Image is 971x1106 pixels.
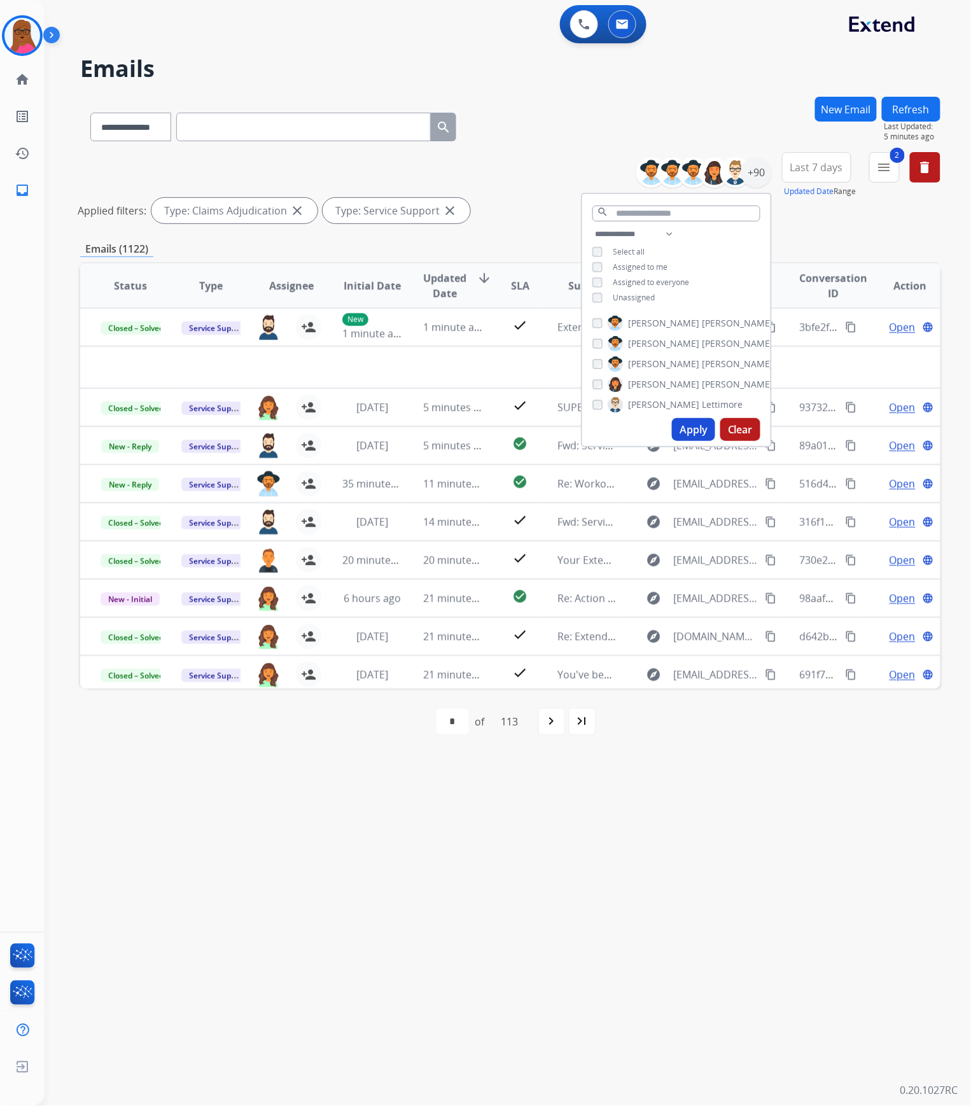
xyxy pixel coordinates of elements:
[101,554,171,568] span: Closed – Solved
[557,629,910,643] span: Re: Extend Claim [PERSON_NAME] eefbc1ef-65c8-41a4-b29d-64359f98594e
[256,314,281,340] img: agent-avatar
[846,478,857,489] mat-icon: content_copy
[181,402,254,415] span: Service Support
[423,591,497,605] span: 21 minutes ago
[877,160,892,175] mat-icon: menu
[785,186,834,197] button: Updated Date
[702,398,743,411] span: Lettimore
[674,514,758,529] span: [EMAIL_ADDRESS][DOMAIN_NAME]
[423,668,497,682] span: 21 minutes ago
[702,337,773,350] span: [PERSON_NAME]
[884,132,940,142] span: 5 minutes ago
[890,400,916,415] span: Open
[477,270,492,286] mat-icon: arrow_downward
[512,474,527,489] mat-icon: check_circle
[181,321,254,335] span: Service Support
[15,146,30,161] mat-icon: history
[846,402,857,413] mat-icon: content_copy
[890,319,916,335] span: Open
[301,629,316,644] mat-icon: person_add
[101,669,171,682] span: Closed – Solved
[423,515,497,529] span: 14 minutes ago
[323,198,470,223] div: Type: Service Support
[785,186,856,197] span: Range
[674,591,758,606] span: [EMAIL_ADDRESS][DOMAIN_NAME]
[80,241,153,257] p: Emails (1122)
[613,262,667,272] span: Assigned to me
[356,438,388,452] span: [DATE]
[890,667,916,682] span: Open
[702,378,773,391] span: [PERSON_NAME]
[900,1083,958,1098] p: 0.20.1027RC
[342,553,416,567] span: 20 minutes ago
[646,667,661,682] mat-icon: explore
[256,624,281,649] img: agent-avatar
[15,183,30,198] mat-icon: inbox
[512,436,527,451] mat-icon: check_circle
[674,629,758,644] span: [DOMAIN_NAME][EMAIL_ADDRESS][DOMAIN_NAME]
[923,554,934,566] mat-icon: language
[846,669,857,680] mat-icon: content_copy
[628,398,699,411] span: [PERSON_NAME]
[423,629,497,643] span: 21 minutes ago
[782,152,851,183] button: Last 7 days
[646,629,661,644] mat-icon: explore
[199,278,223,293] span: Type
[342,313,368,326] p: New
[181,440,254,453] span: Service Support
[765,516,776,528] mat-icon: content_copy
[765,478,776,489] mat-icon: content_copy
[114,278,147,293] span: Status
[356,629,388,643] span: [DATE]
[301,552,316,568] mat-icon: person_add
[613,246,645,257] span: Select all
[569,278,606,293] span: Subject
[512,589,527,604] mat-icon: check_circle
[557,515,967,529] span: Fwd: Service Order 64f41643-c50b-4f4c-a1c1-3ff45008fd75 with Velofix was Completed
[890,438,916,453] span: Open
[301,667,316,682] mat-icon: person_add
[101,478,159,491] span: New - Reply
[646,514,661,529] mat-icon: explore
[890,552,916,568] span: Open
[923,440,934,451] mat-icon: language
[301,319,316,335] mat-icon: person_add
[181,554,254,568] span: Service Support
[344,591,401,605] span: 6 hours ago
[101,321,171,335] span: Closed – Solved
[423,400,491,414] span: 5 minutes ago
[923,402,934,413] mat-icon: language
[101,440,159,453] span: New - Reply
[512,512,527,528] mat-icon: check
[512,627,527,642] mat-icon: check
[923,478,934,489] mat-icon: language
[646,552,661,568] mat-icon: explore
[423,553,497,567] span: 20 minutes ago
[256,509,281,535] img: agent-avatar
[256,395,281,420] img: agent-avatar
[181,669,254,682] span: Service Support
[423,438,491,452] span: 5 minutes ago
[702,358,773,370] span: [PERSON_NAME]
[674,476,758,491] span: [EMAIL_ADDRESS][DOMAIN_NAME]
[628,378,699,391] span: [PERSON_NAME]
[846,592,857,604] mat-icon: content_copy
[256,433,281,458] img: agent-avatar
[846,440,857,451] mat-icon: content_copy
[436,120,451,135] mat-icon: search
[882,97,940,122] button: Refresh
[646,591,661,606] mat-icon: explore
[256,547,281,573] img: agent-avatar
[869,152,900,183] button: 2
[846,516,857,528] mat-icon: content_copy
[765,631,776,642] mat-icon: content_copy
[512,398,527,413] mat-icon: check
[702,317,773,330] span: [PERSON_NAME]
[511,278,529,293] span: SLA
[597,206,608,218] mat-icon: search
[101,592,160,606] span: New - Initial
[342,326,405,340] span: 1 minute ago
[356,515,388,529] span: [DATE]
[628,358,699,370] span: [PERSON_NAME]
[290,203,305,218] mat-icon: close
